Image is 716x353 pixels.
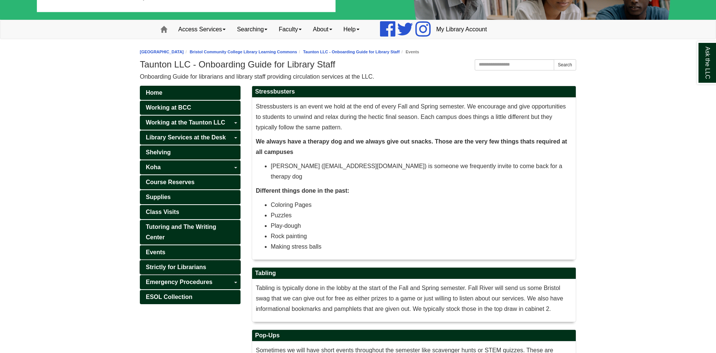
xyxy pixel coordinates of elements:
li: Puzzles [271,210,572,221]
span: Events [146,249,165,255]
span: Supplies [146,194,171,200]
a: Taunton LLC - Onboarding Guide for Library Staff [303,50,400,54]
a: Koha [140,160,241,174]
a: Tutoring and The Writing Center [140,220,241,245]
span: Koha [146,164,161,170]
a: Working at the Taunton LLC [140,116,241,130]
strong: We always have a therapy dog and we always give out snacks. Those are the very few things thats r... [256,138,567,155]
a: ESOL Collection [140,290,241,304]
span: Onboarding Guide for librarians and library staff providing circulation services at the LLC. [140,73,374,80]
h2: Pop-Ups [252,330,576,341]
nav: breadcrumb [140,48,576,56]
strong: Different things done in the past: [256,187,349,194]
a: Class Visits [140,205,241,219]
a: About [307,20,338,39]
li: [PERSON_NAME] ([EMAIL_ADDRESS][DOMAIN_NAME]) is someone we frequently invite to come back for a t... [271,161,572,182]
a: Faculty [273,20,307,39]
a: Bristol Community College Library Learning Commons [190,50,297,54]
a: Library Services at the Desk [140,130,241,145]
a: Access Services [173,20,231,39]
a: Searching [231,20,273,39]
span: Working at the Taunton LLC [146,119,225,126]
span: ESOL Collection [146,294,192,300]
p: Tabling is typically done in the lobby at the start of the Fall and Spring semester. Fall River w... [256,283,572,314]
span: Library Services at the Desk [146,134,226,141]
a: Course Reserves [140,175,241,189]
span: Tutoring and The Writing Center [146,224,216,240]
span: Emergency Procedures [146,279,213,285]
li: Events [400,48,419,56]
a: Shelving [140,145,241,160]
h2: Tabling [252,268,576,279]
button: Search [554,59,576,70]
span: Class Visits [146,209,179,215]
span: Strictly for Librarians [146,264,206,270]
li: Coloring Pages [271,200,572,210]
a: Events [140,245,241,259]
h2: Stressbusters [252,86,576,98]
a: Help [338,20,365,39]
p: Stressbusters is an event we hold at the end of every Fall and Spring semester. We encourage and ... [256,101,572,133]
div: Guide Pages [140,86,241,304]
span: Home [146,89,162,96]
li: Play-dough [271,221,572,231]
a: Emergency Procedures [140,275,241,289]
a: [GEOGRAPHIC_DATA] [140,50,184,54]
a: Home [140,86,241,100]
span: Working at BCC [146,104,191,111]
span: Shelving [146,149,171,155]
span: Course Reserves [146,179,195,185]
a: Working at BCC [140,101,241,115]
a: Strictly for Librarians [140,260,241,274]
a: Supplies [140,190,241,204]
li: Making stress balls [271,242,572,252]
h1: Taunton LLC - Onboarding Guide for Library Staff [140,59,576,70]
a: My Library Account [431,20,493,39]
li: Rock painting [271,231,572,242]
